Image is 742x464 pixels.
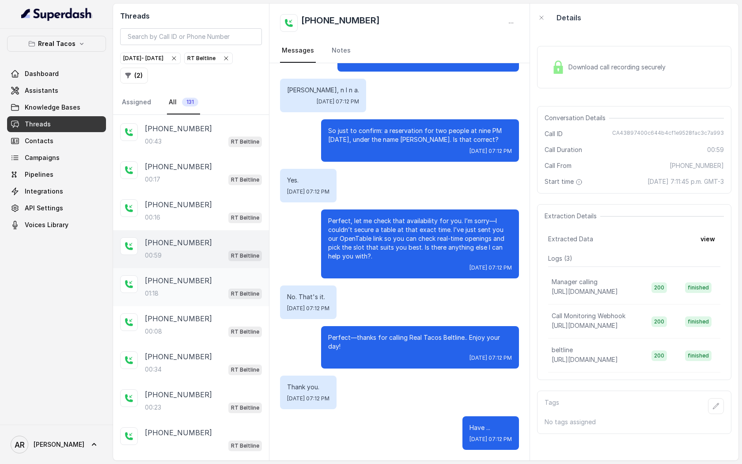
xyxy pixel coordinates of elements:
[287,176,329,185] p: Yes.
[145,313,212,324] p: [PHONE_NUMBER]
[25,69,59,78] span: Dashboard
[670,161,724,170] span: [PHONE_NUMBER]
[545,161,572,170] span: Call From
[328,126,512,144] p: So just to confirm: a reservation for two people at nine PM [DATE], under the name [PERSON_NAME]....
[287,293,329,301] p: No. That's it.
[25,221,68,229] span: Voices Library
[707,145,724,154] span: 00:59
[120,91,153,114] a: Assigned
[685,350,712,361] span: finished
[552,356,618,363] span: [URL][DOMAIN_NAME]
[545,398,559,414] p: Tags
[145,327,162,336] p: 00:08
[552,322,618,329] span: [URL][DOMAIN_NAME]
[548,254,720,263] p: Logs ( 3 )
[231,175,259,184] p: RT Beltline
[145,123,212,134] p: [PHONE_NUMBER]
[552,346,573,354] p: beltline
[7,150,106,166] a: Campaigns
[7,183,106,199] a: Integrations
[548,235,593,243] span: Extracted Data
[7,116,106,132] a: Threads
[7,36,106,52] button: Rreal Tacos
[469,423,512,432] p: Have ...
[287,86,359,95] p: [PERSON_NAME], n I n a.
[145,251,162,260] p: 00:59
[25,187,63,196] span: Integrations
[182,98,198,106] span: 131
[552,61,565,74] img: Lock Icon
[7,167,106,183] a: Pipelines
[647,177,724,186] span: [DATE] 7:11:45 p.m. GMT-3
[545,212,600,221] span: Extraction Details
[145,275,212,286] p: [PHONE_NUMBER]
[545,129,563,138] span: Call ID
[552,278,598,286] p: Manager calling
[612,129,724,138] span: CA43897400c644b4cf1e9528fac3c7a993
[568,63,669,72] span: Download call recording securely
[469,264,512,271] span: [DATE] 07:12 PM
[545,145,582,154] span: Call Duration
[120,28,262,45] input: Search by Call ID or Phone Number
[545,418,724,426] p: No tags assigned
[120,11,262,21] h2: Threads
[552,288,618,295] span: [URL][DOMAIN_NAME]
[287,395,329,402] span: [DATE] 07:12 PM
[184,53,233,64] button: RT Beltline
[7,66,106,82] a: Dashboard
[287,188,329,195] span: [DATE] 07:12 PM
[145,389,212,400] p: [PHONE_NUMBER]
[145,237,212,248] p: [PHONE_NUMBER]
[25,137,53,145] span: Contacts
[231,137,259,146] p: RT Beltline
[38,38,76,49] p: Rreal Tacos
[25,204,63,213] span: API Settings
[25,153,60,162] span: Campaigns
[328,217,512,261] p: Perfect, let me check that availability for you. I’m sorry—I couldn’t secure a table at that exac...
[330,39,352,63] a: Notes
[231,289,259,298] p: RT Beltline
[145,199,212,210] p: [PHONE_NUMBER]
[120,68,148,84] button: (2)
[231,441,259,450] p: RT Beltline
[231,327,259,336] p: RT Beltline
[25,120,51,129] span: Threads
[145,365,162,374] p: 00:34
[145,161,212,172] p: [PHONE_NUMBER]
[7,83,106,99] a: Assistants
[231,213,259,222] p: RT Beltline
[15,440,25,449] text: AR
[328,333,512,351] p: Perfect—thanks for calling Real Tacos Beltline.. Enjoy your day!
[25,170,53,179] span: Pipelines
[651,350,667,361] span: 200
[145,351,212,362] p: [PHONE_NUMBER]
[556,12,581,23] p: Details
[120,91,262,114] nav: Tabs
[695,231,720,247] button: view
[469,354,512,361] span: [DATE] 07:12 PM
[145,427,212,438] p: [PHONE_NUMBER]
[685,316,712,327] span: finished
[231,365,259,374] p: RT Beltline
[231,403,259,412] p: RT Beltline
[7,99,106,115] a: Knowledge Bases
[7,133,106,149] a: Contacts
[552,312,625,320] p: Call Monitoring Webhook
[651,282,667,293] span: 200
[145,137,162,146] p: 00:43
[651,316,667,327] span: 200
[145,403,161,412] p: 00:23
[287,383,329,392] p: Thank you.
[145,213,160,222] p: 00:16
[21,7,92,21] img: light.svg
[287,305,329,312] span: [DATE] 07:12 PM
[231,251,259,260] p: RT Beltline
[7,200,106,216] a: API Settings
[685,282,712,293] span: finished
[317,98,359,105] span: [DATE] 07:12 PM
[545,177,584,186] span: Start time
[145,289,159,298] p: 01:18
[120,53,181,64] button: [DATE]- [DATE]
[7,432,106,457] a: [PERSON_NAME]
[25,103,80,112] span: Knowledge Bases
